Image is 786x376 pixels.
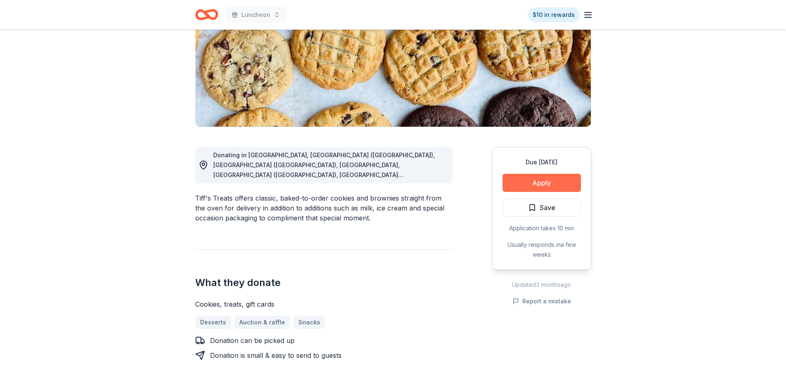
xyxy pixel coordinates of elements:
[512,296,571,306] button: Report a mistake
[195,5,218,24] a: Home
[492,280,591,290] div: Updated 3 months ago
[293,316,325,329] a: Snacks
[241,10,270,20] span: Luncheon
[210,336,295,345] div: Donation can be picked up
[503,174,581,192] button: Apply
[210,350,342,360] div: Donation is small & easy to send to guests
[213,151,437,218] span: Donating in [GEOGRAPHIC_DATA], [GEOGRAPHIC_DATA] ([GEOGRAPHIC_DATA]), [GEOGRAPHIC_DATA] ([GEOGRAP...
[195,193,453,223] div: Tiff's Treats offers classic, baked-to-order cookies and brownies straight from the oven for deli...
[503,157,581,167] div: Due [DATE]
[225,7,287,23] button: Luncheon
[503,223,581,233] div: Application takes 10 min
[195,316,231,329] a: Desserts
[503,240,581,260] div: Usually responds in a few weeks
[540,202,555,213] span: Save
[195,276,453,289] h2: What they donate
[528,7,580,22] a: $10 in rewards
[195,299,453,309] div: Cookies, treats, gift cards
[234,316,290,329] a: Auction & raffle
[503,199,581,217] button: Save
